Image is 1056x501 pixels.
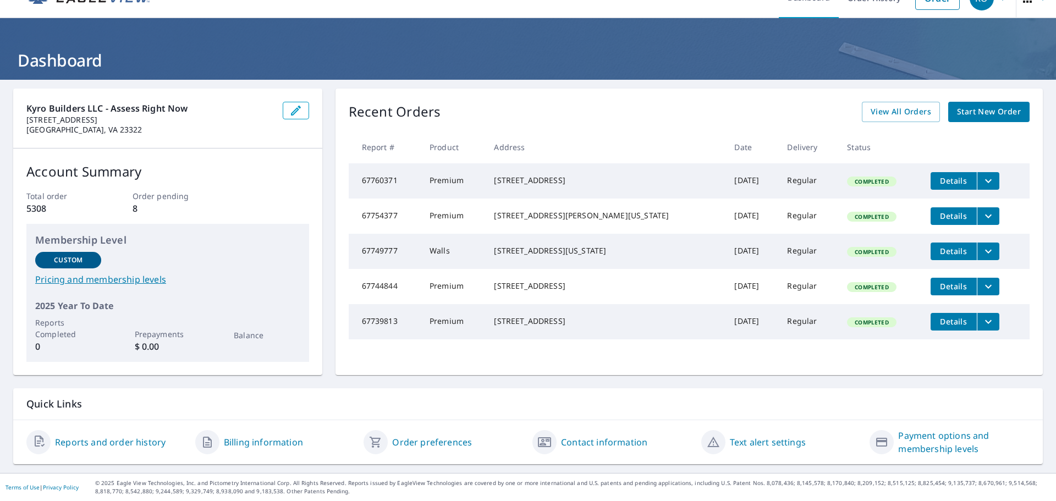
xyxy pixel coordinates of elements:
td: [DATE] [725,199,778,234]
td: 67749777 [349,234,421,269]
button: detailsBtn-67749777 [931,243,977,260]
span: Details [937,316,970,327]
td: Premium [421,199,485,234]
div: [STREET_ADDRESS][US_STATE] [494,245,717,256]
a: Order preferences [392,436,472,449]
span: Details [937,281,970,291]
span: Completed [848,248,895,256]
p: Reports Completed [35,317,101,340]
th: Address [485,131,725,163]
span: Completed [848,178,895,185]
p: © 2025 Eagle View Technologies, Inc. and Pictometry International Corp. All Rights Reserved. Repo... [95,479,1050,496]
a: Start New Order [948,102,1030,122]
button: filesDropdownBtn-67760371 [977,172,999,190]
button: detailsBtn-67744844 [931,278,977,295]
th: Status [838,131,922,163]
p: [STREET_ADDRESS] [26,115,274,125]
td: [DATE] [725,163,778,199]
button: detailsBtn-67760371 [931,172,977,190]
span: Start New Order [957,105,1021,119]
p: 5308 [26,202,97,215]
a: Payment options and membership levels [898,429,1030,455]
p: Kyro builders LLC - Assess Right Now [26,102,274,115]
td: Regular [778,304,838,339]
span: Details [937,246,970,256]
th: Delivery [778,131,838,163]
p: Account Summary [26,162,309,181]
div: [STREET_ADDRESS][PERSON_NAME][US_STATE] [494,210,717,221]
span: Completed [848,213,895,221]
a: Contact information [561,436,647,449]
th: Date [725,131,778,163]
td: Regular [778,199,838,234]
th: Report # [349,131,421,163]
span: Completed [848,318,895,326]
a: Text alert settings [730,436,806,449]
button: filesDropdownBtn-67754377 [977,207,999,225]
a: Privacy Policy [43,483,79,491]
td: Regular [778,269,838,304]
p: [GEOGRAPHIC_DATA], VA 23322 [26,125,274,135]
p: Membership Level [35,233,300,247]
p: 8 [133,202,203,215]
a: Reports and order history [55,436,166,449]
p: 2025 Year To Date [35,299,300,312]
td: 67744844 [349,269,421,304]
p: Balance [234,329,300,341]
td: Walls [421,234,485,269]
span: Completed [848,283,895,291]
div: [STREET_ADDRESS] [494,280,717,291]
p: 0 [35,340,101,353]
button: detailsBtn-67754377 [931,207,977,225]
td: Premium [421,304,485,339]
p: Recent Orders [349,102,441,122]
p: Total order [26,190,97,202]
span: View All Orders [871,105,931,119]
td: Premium [421,163,485,199]
a: Terms of Use [5,483,40,491]
h1: Dashboard [13,49,1043,71]
a: Pricing and membership levels [35,273,300,286]
a: Billing information [224,436,303,449]
td: 67760371 [349,163,421,199]
td: [DATE] [725,234,778,269]
div: [STREET_ADDRESS] [494,316,717,327]
span: Details [937,211,970,221]
td: [DATE] [725,269,778,304]
p: $ 0.00 [135,340,201,353]
td: 67739813 [349,304,421,339]
p: Prepayments [135,328,201,340]
td: Premium [421,269,485,304]
th: Product [421,131,485,163]
p: | [5,484,79,491]
a: View All Orders [862,102,940,122]
td: Regular [778,163,838,199]
td: 67754377 [349,199,421,234]
p: Order pending [133,190,203,202]
p: Quick Links [26,397,1030,411]
p: Custom [54,255,82,265]
td: [DATE] [725,304,778,339]
td: Regular [778,234,838,269]
button: filesDropdownBtn-67744844 [977,278,999,295]
button: filesDropdownBtn-67739813 [977,313,999,331]
button: filesDropdownBtn-67749777 [977,243,999,260]
div: [STREET_ADDRESS] [494,175,717,186]
span: Details [937,175,970,186]
button: detailsBtn-67739813 [931,313,977,331]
